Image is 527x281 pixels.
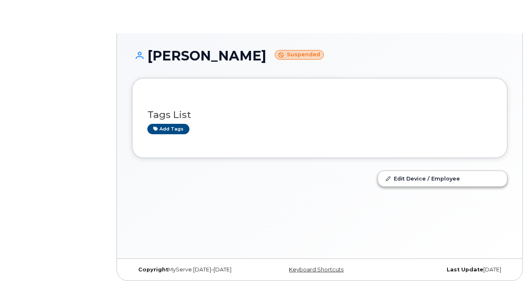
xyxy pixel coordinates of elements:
a: Keyboard Shortcuts [289,266,343,273]
a: Edit Device / Employee [378,171,507,186]
div: MyServe [DATE]–[DATE] [132,266,257,273]
h3: Tags List [147,110,492,120]
strong: Copyright [138,266,168,273]
small: Suspended [275,50,324,60]
h1: [PERSON_NAME] [132,48,507,63]
strong: Last Update [447,266,483,273]
a: Add tags [147,124,189,134]
div: [DATE] [382,266,507,273]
